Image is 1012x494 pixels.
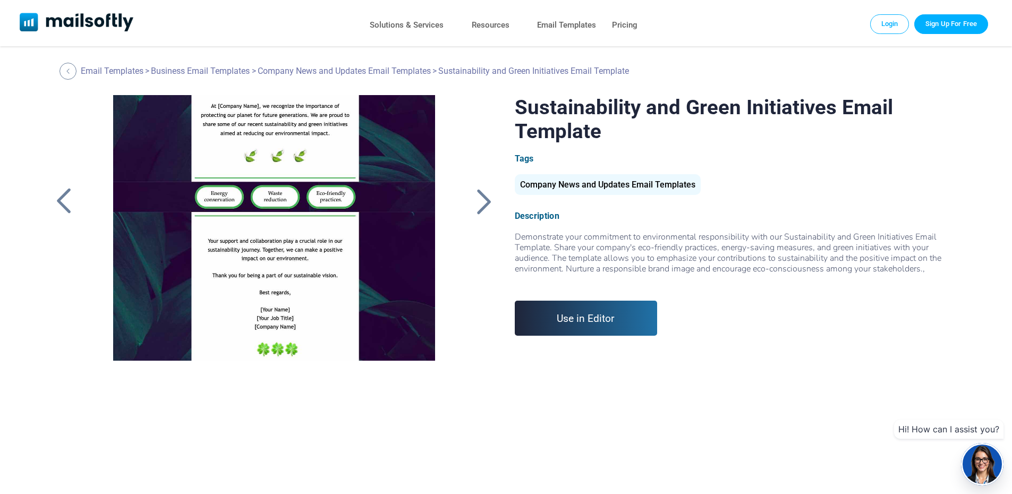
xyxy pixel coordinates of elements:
[95,95,453,361] a: Sustainability and Green Initiatives Email Template
[50,188,77,215] a: Back
[612,18,637,33] a: Pricing
[370,18,444,33] a: Solutions & Services
[20,13,134,33] a: Mailsoftly
[537,18,596,33] a: Email Templates
[515,95,962,143] h1: Sustainability and Green Initiatives Email Template
[914,14,988,33] a: Trial
[471,188,498,215] a: Back
[515,211,962,221] div: Description
[258,66,431,76] a: Company News and Updates Email Templates
[515,154,962,164] div: Tags
[515,231,962,285] span: Demonstrate your commitment to environmental responsibility with our Sustainability and Green Ini...
[81,66,143,76] a: Email Templates
[59,63,79,80] a: Back
[515,174,701,195] div: Company News and Updates Email Templates
[515,184,701,189] a: Company News and Updates Email Templates
[472,18,509,33] a: Resources
[151,66,250,76] a: Business Email Templates
[515,301,658,336] a: Use in Editor
[894,420,1004,439] div: Hi! How can I assist you?
[870,14,909,33] a: Login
